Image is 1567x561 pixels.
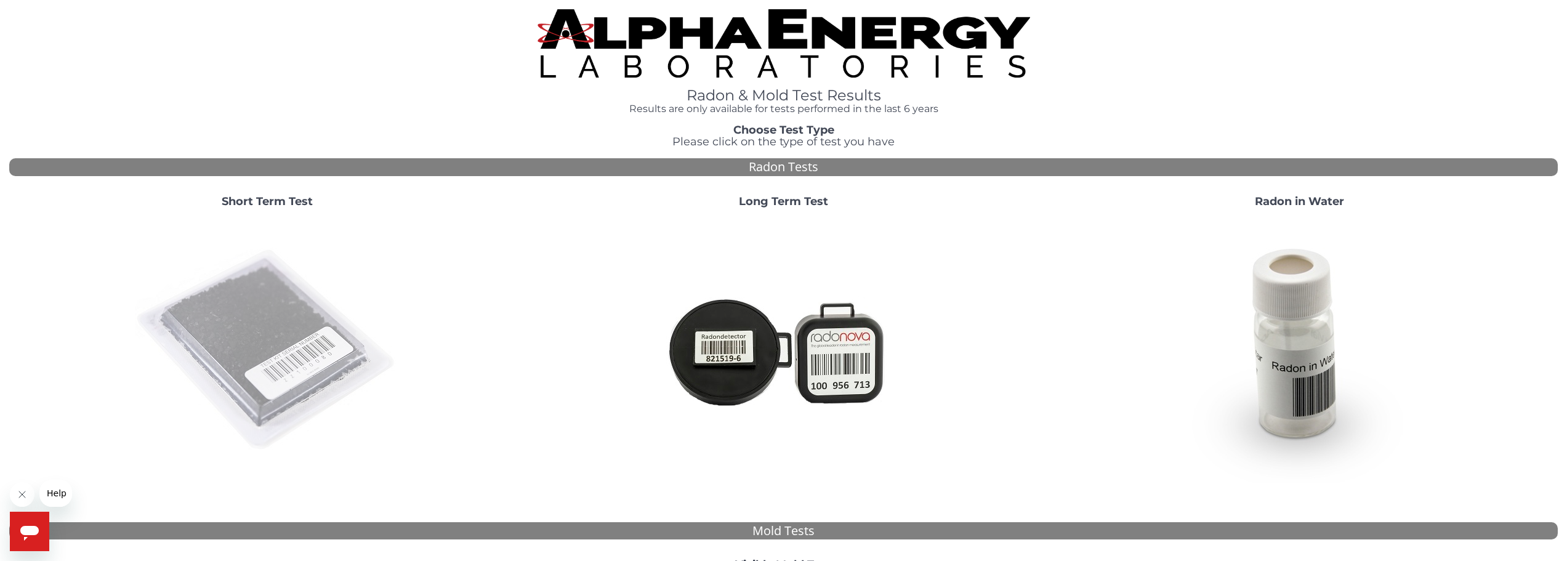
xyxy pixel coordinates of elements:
[9,158,1558,176] div: Radon Tests
[39,480,72,507] iframe: Message from company
[9,522,1558,540] div: Mold Tests
[672,135,895,148] span: Please click on the type of test you have
[474,103,1094,115] h4: Results are only available for tests performed in the last 6 years
[739,195,828,208] strong: Long Term Test
[222,195,313,208] strong: Short Term Test
[651,218,916,483] img: Radtrak2vsRadtrak3.jpg
[733,123,834,137] strong: Choose Test Type
[10,482,34,507] iframe: Close message
[1255,195,1344,208] strong: Radon in Water
[10,512,49,551] iframe: Button to launch messaging window
[135,218,400,483] img: ShortTerm.jpg
[1167,218,1432,483] img: RadoninWater.jpg
[538,9,1030,78] img: TightCrop.jpg
[474,87,1094,103] h1: Radon & Mold Test Results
